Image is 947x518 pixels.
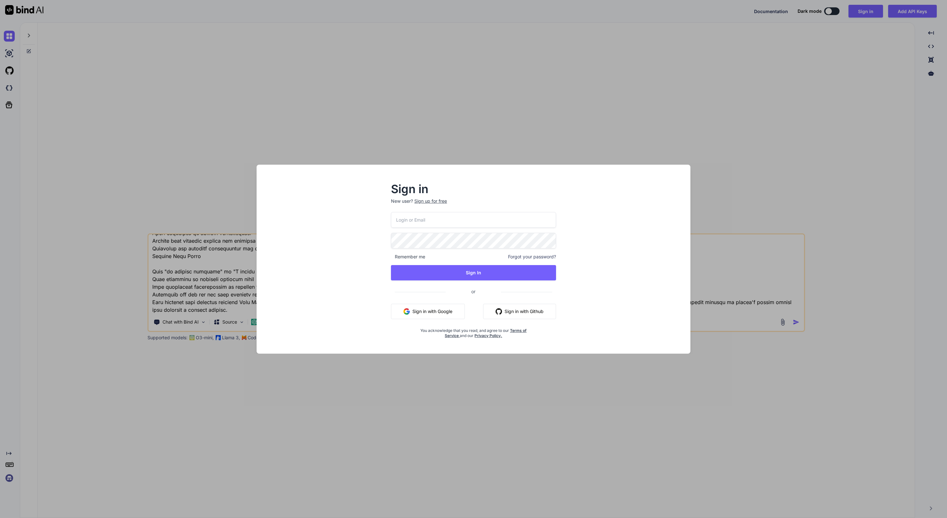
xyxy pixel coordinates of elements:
a: Privacy Policy. [474,333,502,338]
button: Sign In [391,265,556,280]
a: Terms of Service [445,328,527,338]
button: Sign in with Google [391,304,465,319]
div: Sign up for free [414,198,447,204]
p: New user? [391,198,556,212]
img: google [403,308,410,315]
div: You acknowledge that you read, and agree to our and our [418,324,529,338]
span: or [446,284,501,299]
input: Login or Email [391,212,556,228]
h2: Sign in [391,184,556,194]
span: Forgot your password? [508,254,556,260]
img: github [496,308,502,315]
span: Remember me [391,254,425,260]
button: Sign in with Github [483,304,556,319]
